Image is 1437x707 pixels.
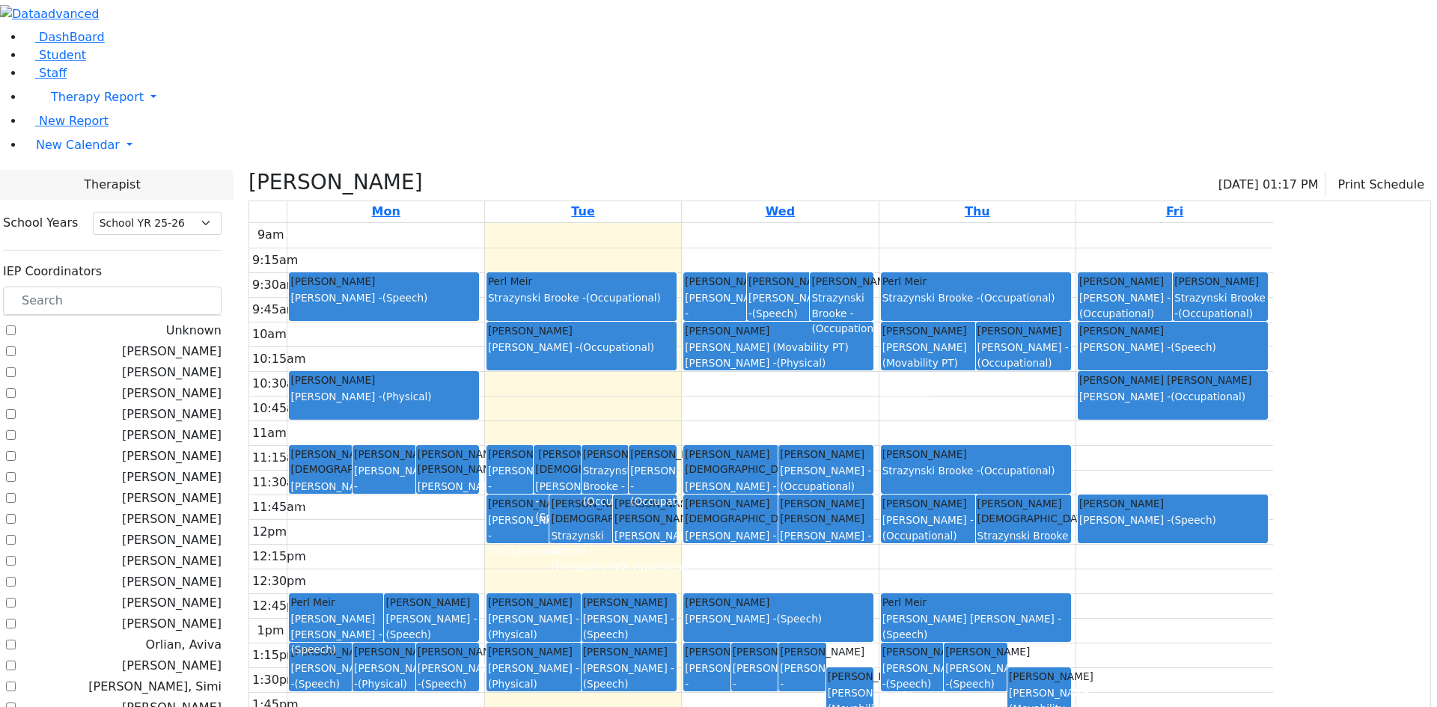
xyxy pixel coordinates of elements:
[583,463,627,509] div: Strazynski Brooke -
[980,465,1055,477] span: (Occupational)
[1171,391,1245,403] span: (Occupational)
[685,479,777,509] div: [PERSON_NAME] -
[249,671,302,689] div: 1:30pm
[294,495,340,507] span: (Speech)
[882,611,1070,642] div: [PERSON_NAME] [PERSON_NAME] -
[1079,512,1266,527] div: [PERSON_NAME] -
[614,496,675,527] div: [PERSON_NAME] [PERSON_NAME]
[146,636,222,654] label: Orlian, Aviva
[1079,373,1266,388] div: [PERSON_NAME] [PERSON_NAME]
[752,307,798,319] span: (Speech)
[733,644,777,659] div: [PERSON_NAME]
[551,560,626,572] span: (Occupational)
[882,644,943,659] div: [PERSON_NAME]
[583,495,658,507] span: (Occupational)
[1178,307,1253,319] span: (Occupational)
[882,274,1070,289] div: Perl Meir
[977,340,1070,370] div: [PERSON_NAME] -
[733,661,777,706] div: [PERSON_NAME] -
[583,644,675,659] div: [PERSON_NAME]
[945,644,1006,659] div: [PERSON_NAME]
[535,511,581,523] span: (Speech)
[780,496,872,527] div: [PERSON_NAME] [PERSON_NAME]
[977,357,1052,369] span: (Occupational)
[583,611,675,642] div: [PERSON_NAME] -
[685,340,872,370] div: [PERSON_NAME] (Movability PT) [PERSON_NAME] -
[249,424,290,442] div: 11am
[254,226,287,244] div: 9am
[418,661,478,691] div: [PERSON_NAME] -
[568,201,597,222] a: August 19, 2025
[630,463,674,509] div: [PERSON_NAME] -
[249,276,301,294] div: 9:30am
[488,290,675,305] div: Strazynski Brooke -
[1171,341,1216,353] span: (Speech)
[579,341,654,353] span: (Occupational)
[488,512,549,558] div: [PERSON_NAME] -
[811,290,872,336] div: Strazynski Brooke -
[945,661,1006,691] div: [PERSON_NAME] -
[1174,274,1266,289] div: [PERSON_NAME]
[39,114,109,128] span: New Report
[780,463,872,494] div: [PERSON_NAME] -
[3,263,102,281] label: IEP Coordinators
[249,523,290,541] div: 12pm
[586,292,661,304] span: (Occupational)
[24,82,1437,112] a: Therapy Report
[1009,669,1070,684] div: [PERSON_NAME]
[882,512,974,543] div: [PERSON_NAME] -
[780,447,872,462] div: [PERSON_NAME]
[354,661,415,691] div: [PERSON_NAME] -
[488,678,537,690] span: (Physical)
[882,661,943,691] div: [PERSON_NAME] -
[776,613,822,625] span: (Speech)
[780,528,872,559] div: [PERSON_NAME] -
[249,646,302,664] div: 1:15pm
[122,468,222,486] label: [PERSON_NAME]
[733,693,782,705] span: (Physical)
[614,528,675,574] div: [PERSON_NAME] -
[551,528,611,574] div: Strazynski Brooke -
[3,214,78,232] label: School Years
[488,644,580,659] div: [PERSON_NAME]
[685,693,730,705] span: (Speech)
[780,644,824,659] div: [PERSON_NAME]
[39,66,67,80] span: Staff
[249,301,301,319] div: 9:45am
[583,447,627,462] div: [PERSON_NAME]
[685,545,734,557] span: (Physical)
[882,530,957,542] span: (Occupational)
[1079,323,1266,338] div: [PERSON_NAME]
[685,595,872,610] div: [PERSON_NAME]
[780,661,824,706] div: [PERSON_NAME] -
[1174,290,1266,321] div: Strazynski Brooke -
[290,479,351,509] div: [PERSON_NAME] -
[685,447,777,477] div: [PERSON_NAME] [DEMOGRAPHIC_DATA]
[685,496,777,527] div: [PERSON_NAME] [DEMOGRAPHIC_DATA]
[1079,496,1266,511] div: [PERSON_NAME]
[882,628,928,640] span: (Speech)
[685,274,745,289] div: [PERSON_NAME]
[811,274,872,289] div: [PERSON_NAME]
[24,114,109,128] a: New Report
[980,545,1055,557] span: (Occupational)
[354,495,429,507] span: (Occupational)
[977,323,1070,338] div: [PERSON_NAME]
[290,274,478,289] div: [PERSON_NAME]
[418,479,478,509] div: [PERSON_NAME] -
[763,201,798,222] a: August 20, 2025
[882,340,974,401] div: [PERSON_NAME] (Movability PT) [PERSON_NAME] -
[24,66,67,80] a: Staff
[977,528,1070,559] div: Strazynski Brooke -
[488,463,532,509] div: [PERSON_NAME] -
[294,678,340,690] span: (Speech)
[685,661,729,706] div: [PERSON_NAME] -
[248,170,423,195] h3: [PERSON_NAME]
[382,292,428,304] span: (Speech)
[122,510,222,528] label: [PERSON_NAME]
[122,573,222,591] label: [PERSON_NAME]
[354,644,415,659] div: [PERSON_NAME]
[1079,290,1171,321] div: [PERSON_NAME] -
[488,340,675,355] div: [PERSON_NAME] -
[36,138,120,152] span: New Calendar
